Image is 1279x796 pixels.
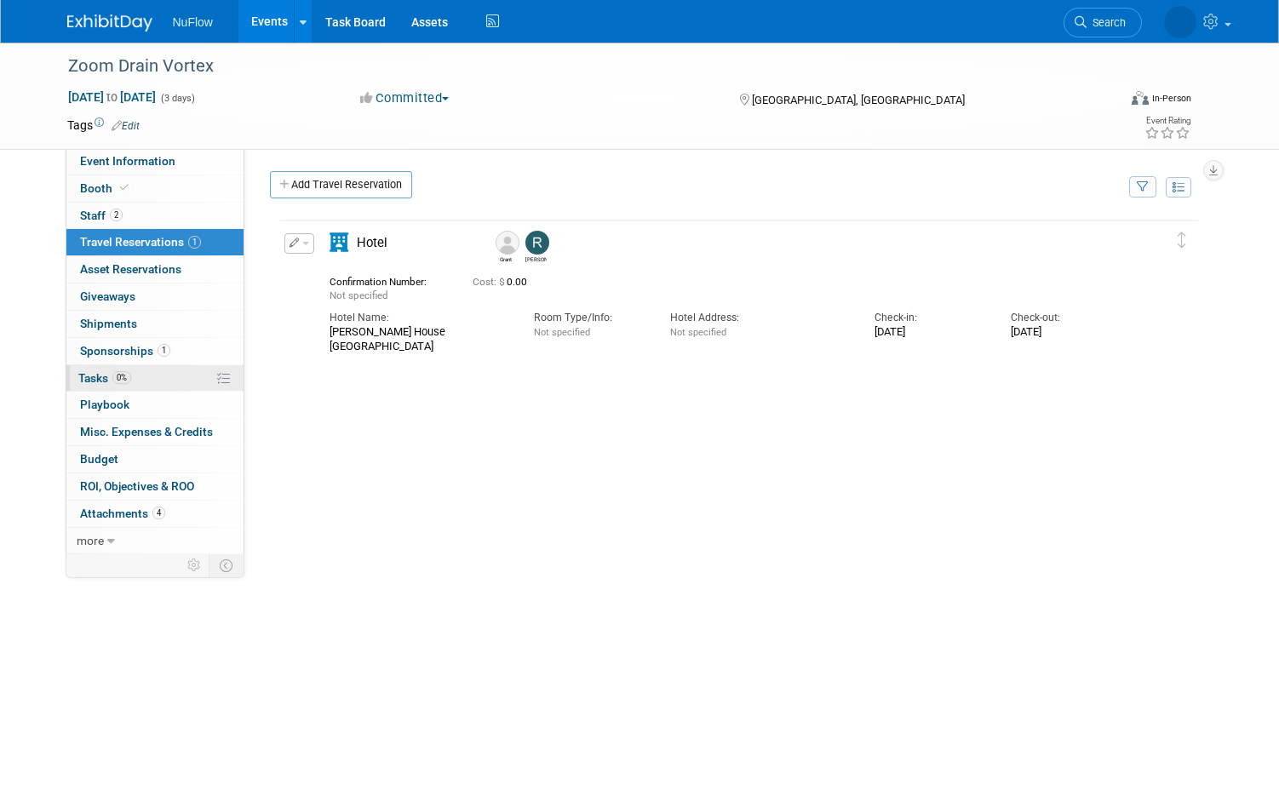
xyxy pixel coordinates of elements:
[66,392,244,418] a: Playbook
[80,209,123,222] span: Staff
[209,554,244,576] td: Toggle Event Tabs
[1144,117,1190,125] div: Event Rating
[473,276,507,288] span: Cost: $
[112,120,140,132] a: Edit
[1137,182,1149,193] i: Filter by Traveler
[62,51,1096,82] div: Zoom Drain Vortex
[496,255,517,264] div: Grant Duxbury
[66,203,244,229] a: Staff2
[491,231,521,264] div: Grant Duxbury
[110,209,123,221] span: 2
[357,235,387,250] span: Hotel
[330,311,508,325] div: Hotel Name:
[80,289,135,303] span: Giveaways
[173,15,213,29] span: NuFlow
[270,171,412,198] a: Add Travel Reservation
[752,94,965,106] span: [GEOGRAPHIC_DATA], [GEOGRAPHIC_DATA]
[80,344,170,358] span: Sponsorships
[1011,311,1121,325] div: Check-out:
[534,327,590,338] span: Not specified
[1025,89,1191,114] div: Event Format
[66,148,244,175] a: Event Information
[1151,92,1191,105] div: In-Person
[670,327,726,338] span: Not specified
[66,419,244,445] a: Misc. Expenses & Credits
[67,89,157,105] span: [DATE] [DATE]
[66,256,244,283] a: Asset Reservations
[66,229,244,255] a: Travel Reservations1
[670,311,849,325] div: Hotel Address:
[330,289,388,301] span: Not specified
[66,528,244,554] a: more
[80,181,132,195] span: Booth
[496,231,519,255] img: Grant Duxbury
[80,507,165,520] span: Attachments
[330,271,447,288] div: Confirmation Number:
[875,311,985,325] div: Check-in:
[66,175,244,202] a: Booth
[80,425,213,438] span: Misc. Expenses & Credits
[152,507,165,519] span: 4
[80,452,118,466] span: Budget
[875,325,985,339] div: [DATE]
[1164,6,1196,38] img: Craig Choisser
[78,371,131,385] span: Tasks
[534,311,645,325] div: Room Type/Info:
[80,154,175,168] span: Event Information
[1011,325,1121,339] div: [DATE]
[330,233,348,252] i: Hotel
[66,501,244,527] a: Attachments4
[159,93,195,104] span: (3 days)
[188,236,201,249] span: 1
[80,398,129,411] span: Playbook
[158,344,170,357] span: 1
[66,338,244,364] a: Sponsorships1
[120,183,129,192] i: Booth reservation complete
[67,117,140,134] td: Tags
[66,473,244,500] a: ROI, Objectives & ROO
[66,365,244,392] a: Tasks0%
[67,14,152,31] img: ExhibitDay
[104,90,120,104] span: to
[525,255,547,264] div: Ryan Klachko
[80,235,201,249] span: Travel Reservations
[180,554,209,576] td: Personalize Event Tab Strip
[1064,8,1142,37] a: Search
[525,231,549,255] img: Ryan Klachko
[473,276,534,288] span: 0.00
[66,446,244,472] a: Budget
[1132,91,1149,105] img: Format-Inperson.png
[66,283,244,310] a: Giveaways
[80,317,137,330] span: Shipments
[330,325,508,352] div: [PERSON_NAME] House [GEOGRAPHIC_DATA]
[80,262,181,276] span: Asset Reservations
[77,534,104,547] span: more
[80,479,194,493] span: ROI, Objectives & ROO
[354,89,456,107] button: Committed
[112,371,131,384] span: 0%
[66,311,244,337] a: Shipments
[1178,232,1186,248] i: Click and drag to move item
[521,231,551,264] div: Ryan Klachko
[1087,16,1126,29] span: Search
